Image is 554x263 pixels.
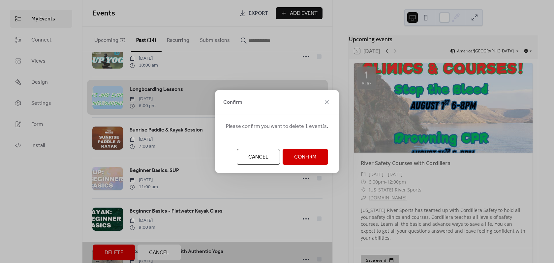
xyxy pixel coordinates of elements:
[283,149,328,165] button: Confirm
[294,153,317,161] span: Confirm
[237,149,280,165] button: Cancel
[223,99,242,106] span: Confirm
[248,153,268,161] span: Cancel
[226,123,328,131] span: Please confirm you want to delete 1 event(s.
